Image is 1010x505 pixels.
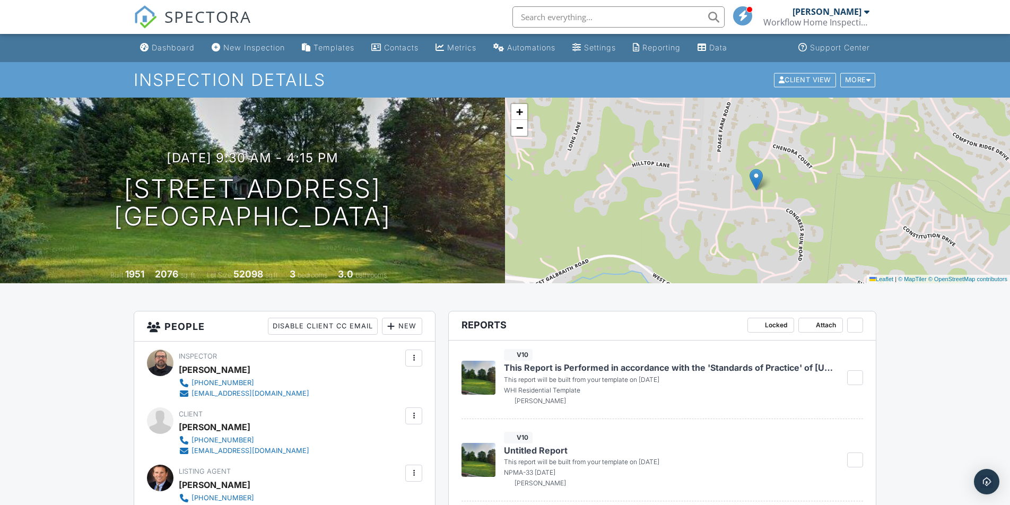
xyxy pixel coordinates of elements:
[191,389,300,398] div: [EMAIL_ADDRESS][DOMAIN_NAME]
[191,436,249,445] div: [PHONE_NUMBER]
[118,271,129,279] span: Built
[869,276,893,282] a: Leaflet
[178,446,300,456] a: [EMAIL_ADDRESS][DOMAIN_NAME]
[134,14,251,37] a: SPECTORA
[569,43,599,52] div: Settings
[511,104,527,120] a: Zoom in
[134,5,157,29] img: The Best Home Inspection Software - Spectora
[306,43,345,52] div: Templates
[172,151,334,165] h3: [DATE] 9:30 am - 4:15 pm
[493,43,541,52] div: Automations
[512,6,725,28] input: Search everything...
[178,493,353,503] a: [PHONE_NUMBER]
[204,38,282,58] a: New Inspection
[136,38,196,58] a: Dashboard
[178,419,247,435] div: [PERSON_NAME]
[358,38,412,58] a: Contacts
[928,276,1007,282] a: © OpenStreetMap contributors
[131,268,150,280] div: 1951
[220,43,278,52] div: New Inspection
[813,43,870,52] div: Support Center
[436,43,463,52] div: Metrics
[333,268,347,280] div: 3.0
[291,38,349,58] a: Templates
[184,271,199,279] span: sq. ft.
[134,311,435,342] h3: People
[974,469,999,494] div: Open Intercom Messenger
[420,38,467,58] a: Metrics
[275,318,379,335] div: Disable Client CC Email
[612,38,666,58] a: Reporting
[898,276,927,282] a: © MapTiler
[895,276,896,282] span: |
[286,268,292,280] div: 3
[384,318,422,335] div: New
[164,5,251,28] span: SPECTORA
[263,271,276,279] span: sq.ft.
[178,352,215,360] span: Inspector
[178,378,300,388] a: [PHONE_NUMBER]
[553,38,604,58] a: Settings
[160,268,182,280] div: 2076
[625,43,662,52] div: Reporting
[178,467,227,475] span: Listing Agent
[516,121,523,134] span: −
[778,75,840,83] a: Client View
[191,379,249,387] div: [PHONE_NUMBER]
[476,38,545,58] a: Automations (Basic)
[690,43,707,52] div: Data
[121,175,384,231] h1: [STREET_ADDRESS] [GEOGRAPHIC_DATA]
[233,268,262,280] div: 52098
[134,71,876,89] h1: Inspection Details
[374,43,407,52] div: Contacts
[763,17,869,28] div: Workflow Home Inspections
[349,271,379,279] span: bathrooms
[841,73,876,87] div: More
[178,435,300,446] a: [PHONE_NUMBER]
[750,169,763,190] img: Marker
[779,73,838,87] div: Client View
[516,105,523,118] span: +
[178,410,201,418] span: Client
[511,120,527,136] a: Zoom out
[178,388,300,399] a: [EMAIL_ADDRESS][DOMAIN_NAME]
[675,38,711,58] a: Data
[191,494,249,502] div: [PHONE_NUMBER]
[191,447,300,455] div: [EMAIL_ADDRESS][DOMAIN_NAME]
[151,43,191,52] div: Dashboard
[209,271,231,279] span: Lot Size
[793,6,861,17] div: [PERSON_NAME]
[178,362,247,378] div: [PERSON_NAME]
[798,38,874,58] a: Support Center
[178,477,247,493] a: [PERSON_NAME]
[294,271,323,279] span: bedrooms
